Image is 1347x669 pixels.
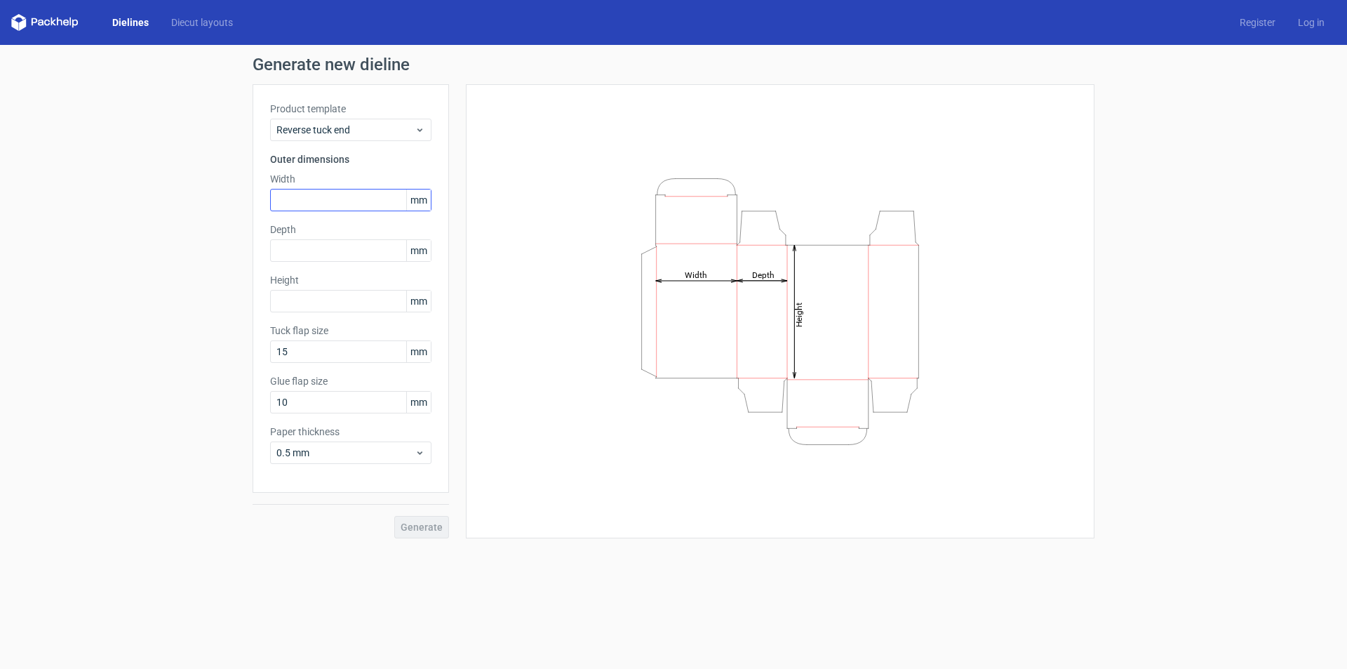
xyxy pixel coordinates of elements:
h3: Outer dimensions [270,152,431,166]
a: Register [1228,15,1287,29]
tspan: Width [685,270,707,279]
label: Depth [270,223,431,237]
label: Height [270,273,431,287]
span: Reverse tuck end [276,123,415,137]
label: Glue flap size [270,374,431,388]
label: Tuck flap size [270,324,431,338]
a: Log in [1287,15,1336,29]
span: 0.5 mm [276,446,415,460]
label: Paper thickness [270,425,431,439]
span: mm [406,291,431,312]
h1: Generate new dieline [253,56,1094,73]
tspan: Depth [752,270,775,279]
tspan: Height [794,302,804,326]
span: mm [406,341,431,362]
label: Width [270,172,431,186]
a: Dielines [101,15,160,29]
a: Diecut layouts [160,15,244,29]
span: mm [406,240,431,261]
span: mm [406,190,431,211]
label: Product template [270,102,431,116]
span: mm [406,392,431,413]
